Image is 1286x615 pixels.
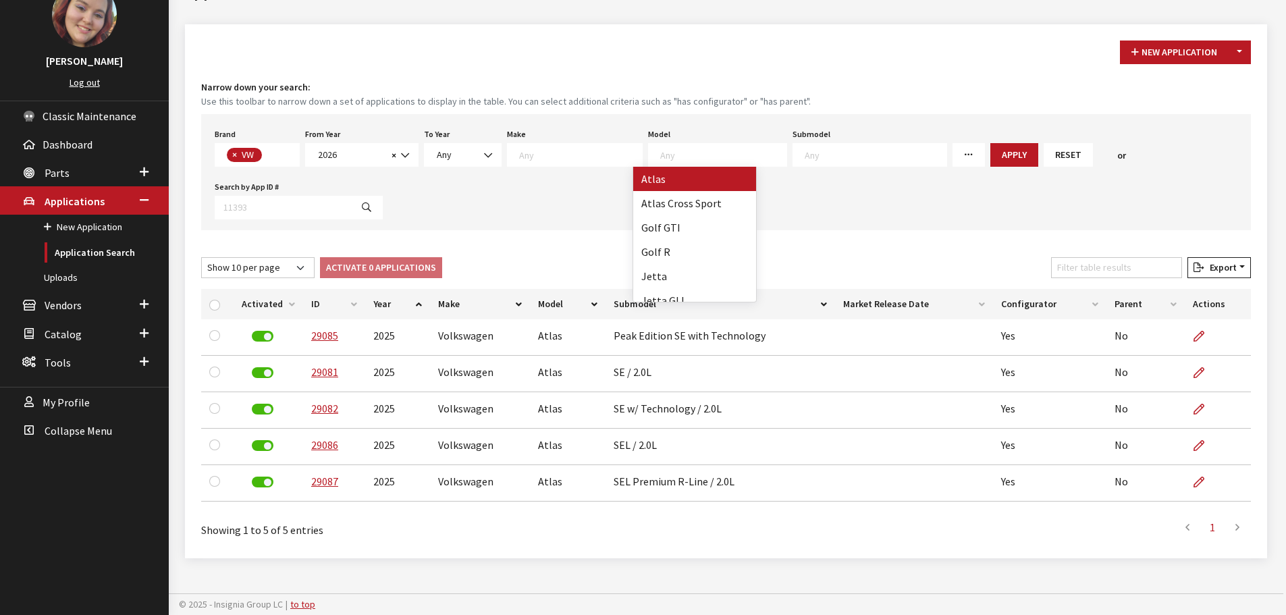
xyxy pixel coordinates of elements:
[633,240,756,264] li: Golf R
[1193,356,1216,390] a: Edit Application
[265,150,273,162] textarea: Search
[365,289,431,319] th: Year: activate to sort column ascending
[1200,514,1225,541] a: 1
[227,148,240,162] button: Remove item
[1120,41,1229,64] button: New Application
[45,327,82,341] span: Catalog
[1106,429,1185,465] td: No
[240,149,257,161] span: VW
[993,465,1106,502] td: Yes
[430,356,529,392] td: Volkswagen
[1193,429,1216,462] a: Edit Application
[424,143,502,167] span: Any
[252,477,273,487] label: Deactivate Application
[232,149,237,161] span: ×
[286,598,288,610] span: |
[43,138,92,151] span: Dashboard
[252,367,273,378] label: Deactivate Application
[530,319,606,356] td: Atlas
[993,319,1106,356] td: Yes
[1106,356,1185,392] td: No
[530,392,606,429] td: Atlas
[530,356,606,392] td: Atlas
[311,402,338,415] a: 29082
[365,392,431,429] td: 2025
[290,598,315,610] a: to top
[1193,465,1216,499] a: Edit Application
[430,289,529,319] th: Make: activate to sort column ascending
[215,181,279,193] label: Search by App ID #
[234,289,303,319] th: Activated: activate to sort column ascending
[660,149,786,161] textarea: Search
[606,356,835,392] td: SE / 2.0L
[365,319,431,356] td: 2025
[606,289,835,319] th: Submodel: activate to sort column ascending
[303,289,365,319] th: ID: activate to sort column ascending
[993,289,1106,319] th: Configurator: activate to sort column ascending
[633,288,756,313] li: Jetta GLI
[311,475,338,488] a: 29087
[606,429,835,465] td: SEL / 2.0L
[1193,319,1216,353] a: Edit Application
[201,80,1251,95] h4: Narrow down your search:
[993,356,1106,392] td: Yes
[45,166,70,180] span: Parts
[311,365,338,379] a: 29081
[530,289,606,319] th: Model: activate to sort column ascending
[606,392,835,429] td: SE w/ Technology / 2.0L
[990,143,1038,167] button: Apply
[311,329,338,342] a: 29085
[606,319,835,356] td: Peak Edition SE with Technology
[430,392,529,429] td: Volkswagen
[1193,392,1216,426] a: Edit Application
[430,429,529,465] td: Volkswagen
[179,598,283,610] span: © 2025 - Insignia Group LC
[633,167,756,191] li: Atlas
[993,392,1106,429] td: Yes
[633,264,756,288] li: Jetta
[305,143,419,167] span: 2026
[252,404,273,415] label: Deactivate Application
[227,148,262,162] li: VW
[437,149,452,161] span: Any
[430,465,529,502] td: Volkswagen
[215,196,351,219] input: 11393
[507,128,526,140] label: Make
[14,53,155,69] h3: [PERSON_NAME]
[392,149,396,161] span: ×
[1204,261,1237,273] span: Export
[793,128,830,140] label: Submodel
[993,429,1106,465] td: Yes
[433,148,493,162] span: Any
[530,465,606,502] td: Atlas
[606,465,835,502] td: SEL Premium R-Line / 2.0L
[648,128,670,140] label: Model
[1185,289,1251,319] th: Actions
[365,429,431,465] td: 2025
[633,215,756,240] li: Golf GTI
[45,194,105,208] span: Applications
[1106,319,1185,356] td: No
[1187,257,1251,278] button: Export
[365,356,431,392] td: 2025
[1106,392,1185,429] td: No
[430,319,529,356] td: Volkswagen
[70,76,100,88] a: Log out
[45,356,71,369] span: Tools
[201,512,629,538] div: Showing 1 to 5 of 5 entries
[1044,143,1093,167] button: Reset
[1106,465,1185,502] td: No
[311,438,338,452] a: 29086
[305,128,340,140] label: From Year
[314,148,387,162] span: 2026
[424,128,450,140] label: To Year
[835,289,992,319] th: Market Release Date: activate to sort column ascending
[252,440,273,451] label: Deactivate Application
[43,396,90,409] span: My Profile
[201,95,1251,109] small: Use this toolbar to narrow down a set of applications to display in the table. You can select add...
[530,429,606,465] td: Atlas
[365,465,431,502] td: 2025
[215,128,236,140] label: Brand
[387,148,396,163] button: Remove all items
[252,331,273,342] label: Deactivate Application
